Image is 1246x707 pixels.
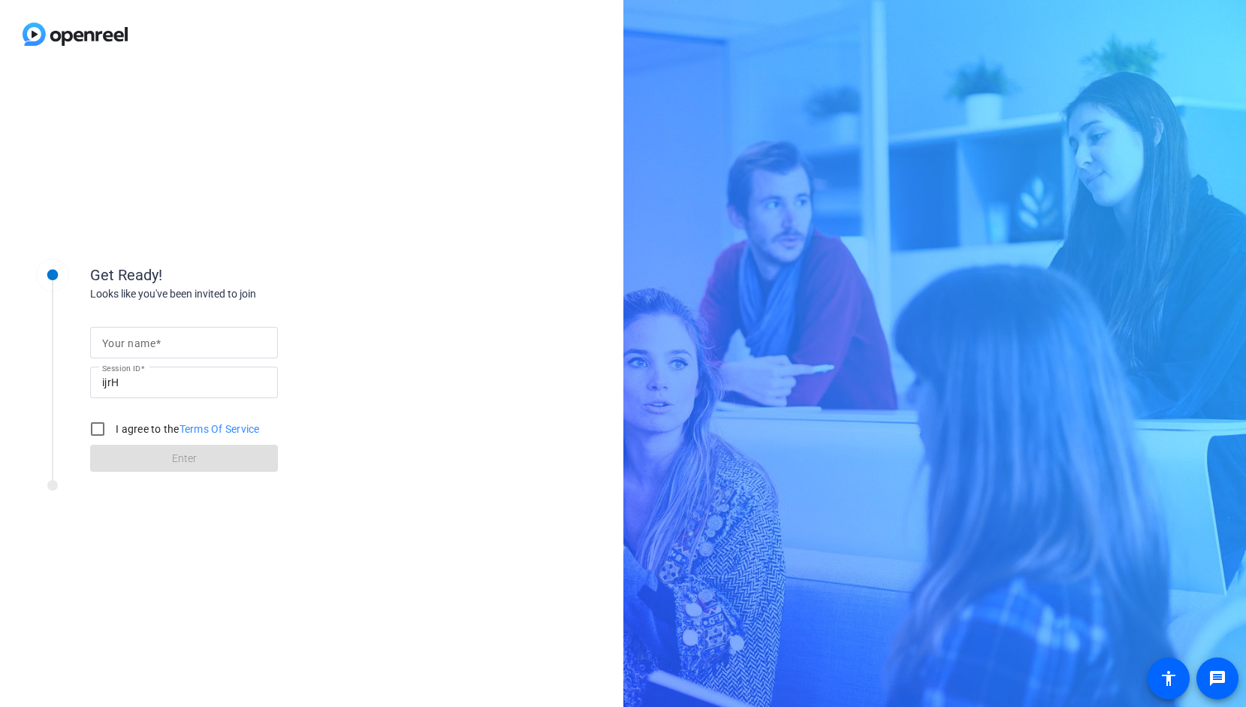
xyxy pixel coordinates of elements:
[102,337,155,349] mat-label: Your name
[1208,669,1226,687] mat-icon: message
[113,421,260,437] label: I agree to the
[180,423,260,435] a: Terms Of Service
[90,286,391,302] div: Looks like you've been invited to join
[1160,669,1178,687] mat-icon: accessibility
[102,364,140,373] mat-label: Session ID
[90,264,391,286] div: Get Ready!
